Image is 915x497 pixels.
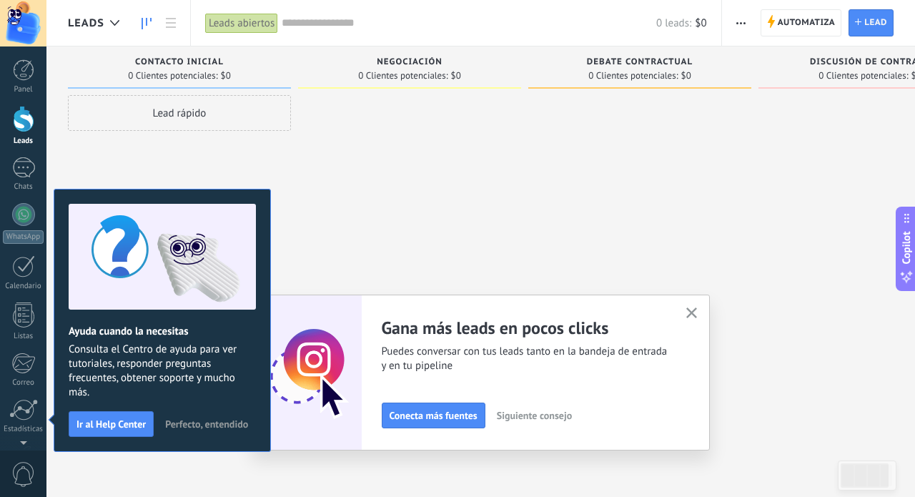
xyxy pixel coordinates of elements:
span: Conecta más fuentes [390,410,478,420]
button: Ir al Help Center [69,411,154,437]
span: 0 Clientes potenciales: [588,72,678,80]
h2: Ayuda cuando la necesitas [69,325,256,338]
span: Puedes conversar con tus leads tanto en la bandeja de entrada y en tu pipeline [382,345,669,373]
div: WhatsApp [3,230,44,244]
a: Lista [159,9,183,37]
span: $0 [221,72,231,80]
a: Leads [134,9,159,37]
div: Lead rápido [68,95,291,131]
div: Chats [3,182,44,192]
span: $0 [451,72,461,80]
div: Debate contractual [535,57,744,69]
span: Consulta el Centro de ayuda para ver tutoriales, responder preguntas frecuentes, obtener soporte ... [69,343,256,400]
div: Estadísticas [3,425,44,434]
button: Más [731,9,751,36]
span: Negociación [377,57,442,67]
span: Lead [864,10,887,36]
span: 0 Clientes potenciales: [818,72,908,80]
span: Contacto inicial [135,57,224,67]
span: $0 [695,16,706,30]
span: Automatiza [778,10,836,36]
span: $0 [681,72,691,80]
div: Contacto inicial [75,57,284,69]
span: Debate contractual [587,57,693,67]
span: Perfecto, entendido [165,419,248,429]
span: 0 Clientes potenciales: [358,72,447,80]
span: Siguiente consejo [497,410,572,420]
div: Listas [3,332,44,341]
span: Leads [68,16,104,30]
div: Panel [3,85,44,94]
button: Siguiente consejo [490,405,578,426]
button: Conecta más fuentes [382,403,485,428]
div: Negociación [305,57,514,69]
span: Ir al Help Center [76,419,146,429]
div: Correo [3,378,44,388]
h2: Gana más leads en pocos clicks [382,317,669,339]
div: Leads abiertos [205,13,278,34]
div: Calendario [3,282,44,291]
a: Lead [849,9,894,36]
span: Copilot [899,231,914,264]
button: Perfecto, entendido [159,413,254,435]
span: 0 Clientes potenciales: [128,72,217,80]
div: Leads [3,137,44,146]
span: 0 leads: [656,16,691,30]
a: Automatiza [761,9,842,36]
